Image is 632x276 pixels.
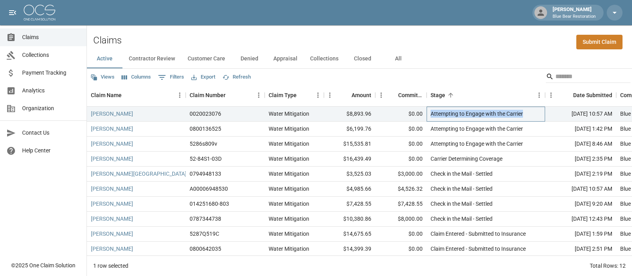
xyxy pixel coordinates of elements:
[190,185,228,193] div: A00006948530
[431,245,526,253] div: Claim Entered - Submitted to Insurance
[231,49,267,68] button: Denied
[190,155,222,163] div: 52-84S1-03D
[375,197,427,212] div: $7,428.55
[324,212,375,227] div: $10,380.86
[190,215,221,223] div: 0787344738
[324,89,336,101] button: Menu
[120,71,153,83] button: Select columns
[220,71,253,83] button: Refresh
[324,182,375,197] div: $4,985.66
[226,90,237,101] button: Sort
[91,170,186,178] a: [PERSON_NAME][GEOGRAPHIC_DATA]
[22,129,80,137] span: Contact Us
[431,140,523,148] div: Attempting to Engage with the Carrier
[269,155,309,163] div: Water Mitigation
[87,49,122,68] button: Active
[545,107,616,122] div: [DATE] 10:57 AM
[190,84,226,106] div: Claim Number
[324,167,375,182] div: $3,525.03
[545,227,616,242] div: [DATE] 1:59 PM
[190,200,229,208] div: 014251680-803
[269,245,309,253] div: Water Mitigation
[93,35,122,46] h2: Claims
[22,146,80,155] span: Help Center
[431,155,502,163] div: Carrier Determining Coverage
[324,227,375,242] div: $14,675.65
[269,140,309,148] div: Water Mitigation
[375,89,387,101] button: Menu
[431,110,523,118] div: Attempting to Engage with the Carrier
[340,90,352,101] button: Sort
[590,262,626,270] div: Total Rows: 12
[269,230,309,238] div: Water Mitigation
[573,84,612,106] div: Date Submitted
[375,212,427,227] div: $8,000.00
[545,89,557,101] button: Menu
[190,140,217,148] div: 5286s809v
[345,49,380,68] button: Closed
[545,197,616,212] div: [DATE] 9:20 AM
[431,215,493,223] div: Check in the Mail - Settled
[375,242,427,257] div: $0.00
[265,84,324,106] div: Claim Type
[324,197,375,212] div: $7,428.55
[324,137,375,152] div: $15,535.81
[427,84,545,106] div: Stage
[122,49,181,68] button: Contractor Review
[269,110,309,118] div: Water Mitigation
[562,90,573,101] button: Sort
[91,230,133,238] a: [PERSON_NAME]
[91,140,133,148] a: [PERSON_NAME]
[269,200,309,208] div: Water Mitigation
[387,90,398,101] button: Sort
[122,90,133,101] button: Sort
[22,86,80,95] span: Analytics
[324,242,375,257] div: $14,399.39
[88,71,117,83] button: Views
[22,69,80,77] span: Payment Tracking
[11,261,75,269] div: © 2025 One Claim Solution
[375,122,427,137] div: $0.00
[431,170,493,178] div: Check in the Mail - Settled
[91,155,133,163] a: [PERSON_NAME]
[545,167,616,182] div: [DATE] 2:19 PM
[91,125,133,133] a: [PERSON_NAME]
[93,262,128,270] div: 1 row selected
[22,33,80,41] span: Claims
[553,13,596,20] p: Blue Bear Restoration
[375,152,427,167] div: $0.00
[91,200,133,208] a: [PERSON_NAME]
[324,152,375,167] div: $16,439.49
[24,5,55,21] img: ocs-logo-white-transparent.png
[533,89,545,101] button: Menu
[186,84,265,106] div: Claim Number
[576,35,623,49] a: Submit Claim
[267,49,304,68] button: Appraisal
[269,84,297,106] div: Claim Type
[375,227,427,242] div: $0.00
[91,110,133,118] a: [PERSON_NAME]
[545,84,616,106] div: Date Submitted
[91,185,133,193] a: [PERSON_NAME]
[545,212,616,227] div: [DATE] 12:43 PM
[190,125,221,133] div: 0800136525
[375,137,427,152] div: $0.00
[324,122,375,137] div: $6,199.76
[431,230,526,238] div: Claim Entered - Submitted to Insurance
[174,89,186,101] button: Menu
[431,185,493,193] div: Check in the Mail - Settled
[156,71,186,84] button: Show filters
[253,89,265,101] button: Menu
[269,215,309,223] div: Water Mitigation
[312,89,324,101] button: Menu
[431,125,523,133] div: Attempting to Engage with the Carrier
[22,104,80,113] span: Organization
[324,107,375,122] div: $8,893.96
[5,5,21,21] button: open drawer
[431,200,493,208] div: Check in the Mail - Settled
[352,84,371,106] div: Amount
[545,137,616,152] div: [DATE] 8:46 AM
[297,90,308,101] button: Sort
[375,84,427,106] div: Committed Amount
[91,245,133,253] a: [PERSON_NAME]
